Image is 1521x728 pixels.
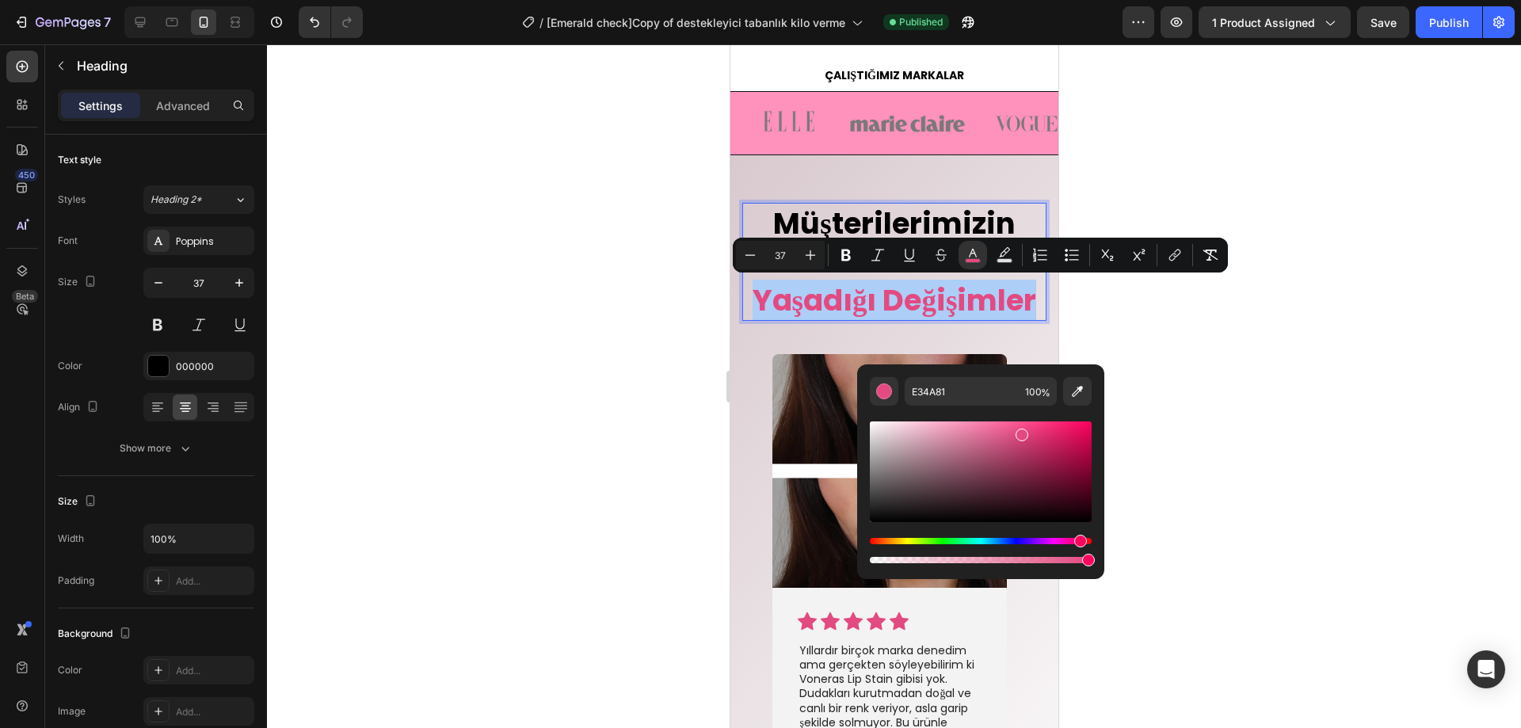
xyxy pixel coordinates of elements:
div: Font [58,234,78,248]
div: Size [58,491,100,513]
button: Heading 2* [143,185,254,214]
img: gempages_432750572815254551-aa10c73b-7e90-4a0e-8b5e-0aa0f0d31404.png [42,310,276,543]
div: Editor contextual toolbar [733,238,1228,273]
div: Poppins [176,234,250,249]
div: Show more [120,440,193,456]
span: Save [1370,16,1397,29]
button: Show more [58,434,254,463]
h2: Rich Text Editor. Editing area: main [12,158,316,276]
div: Color [58,663,82,677]
div: Undo/Redo [299,6,363,38]
div: Padding [58,574,94,588]
span: [Emerald check]Copy of destekleyici tabanlık kilo verme [547,14,845,31]
div: Hue [870,538,1092,544]
button: Publish [1416,6,1482,38]
div: Beta [12,290,38,303]
div: Text style [58,153,101,167]
span: 1 product assigned [1212,14,1315,31]
button: 7 [6,6,118,38]
span: Müşterilerimizin Kısa Sürede [43,158,284,238]
span: / [539,14,543,31]
div: Open Intercom Messenger [1467,650,1505,688]
p: Advanced [156,97,210,114]
div: Background [58,623,135,645]
span: % [1041,384,1050,402]
span: Heading 2* [151,192,202,207]
div: 000000 [176,360,250,374]
button: Save [1357,6,1409,38]
div: Align [58,397,102,418]
input: E.g FFFFFF [905,377,1019,406]
div: Add... [176,664,250,678]
div: Width [58,532,84,546]
img: [object Object] [238,54,353,105]
p: Heading [77,56,248,75]
div: Image [58,704,86,718]
div: Size [58,272,100,293]
p: Settings [78,97,123,114]
input: Auto [144,524,253,553]
div: 450 [15,169,38,181]
iframe: Design area [730,44,1058,728]
div: Add... [176,574,250,589]
p: 7 [104,13,111,32]
div: Add... [176,705,250,719]
div: Color [58,359,82,373]
span: Yaşadığı Değişimler [22,235,307,276]
button: 1 product assigned [1199,6,1351,38]
div: Publish [1429,14,1469,31]
div: Styles [58,192,86,207]
span: Published [899,15,943,29]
